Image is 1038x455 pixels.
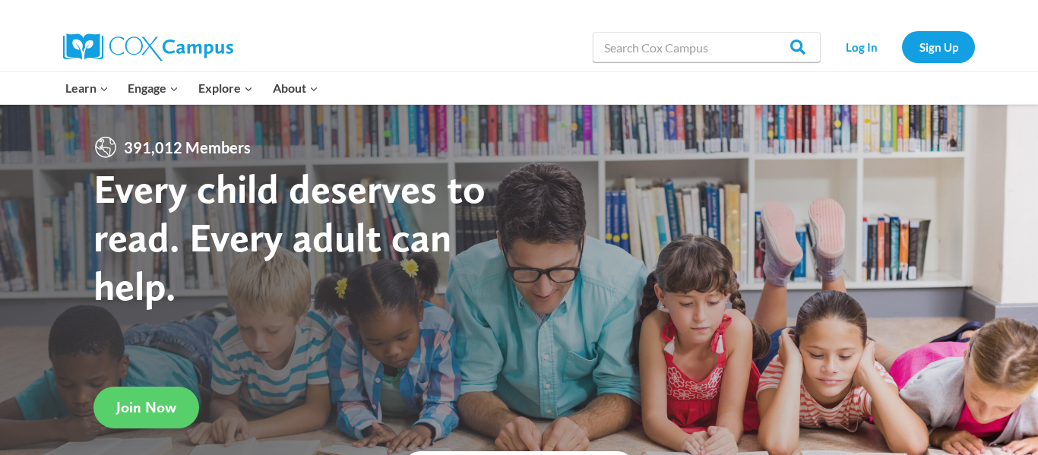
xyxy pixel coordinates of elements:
nav: Primary Navigation [55,72,328,104]
span: Engage [128,78,179,98]
span: Learn [65,78,109,98]
a: Log In [828,31,894,62]
a: Sign Up [902,31,975,62]
input: Search Cox Campus [593,32,821,62]
span: Join Now [116,398,176,416]
nav: Secondary Navigation [828,31,975,62]
span: About [273,78,318,98]
img: Cox Campus [63,33,233,61]
span: 391,012 Members [118,135,257,160]
strong: Every child deserves to read. Every adult can help. [93,164,486,309]
a: Join Now [93,387,199,428]
span: Explore [198,78,253,98]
